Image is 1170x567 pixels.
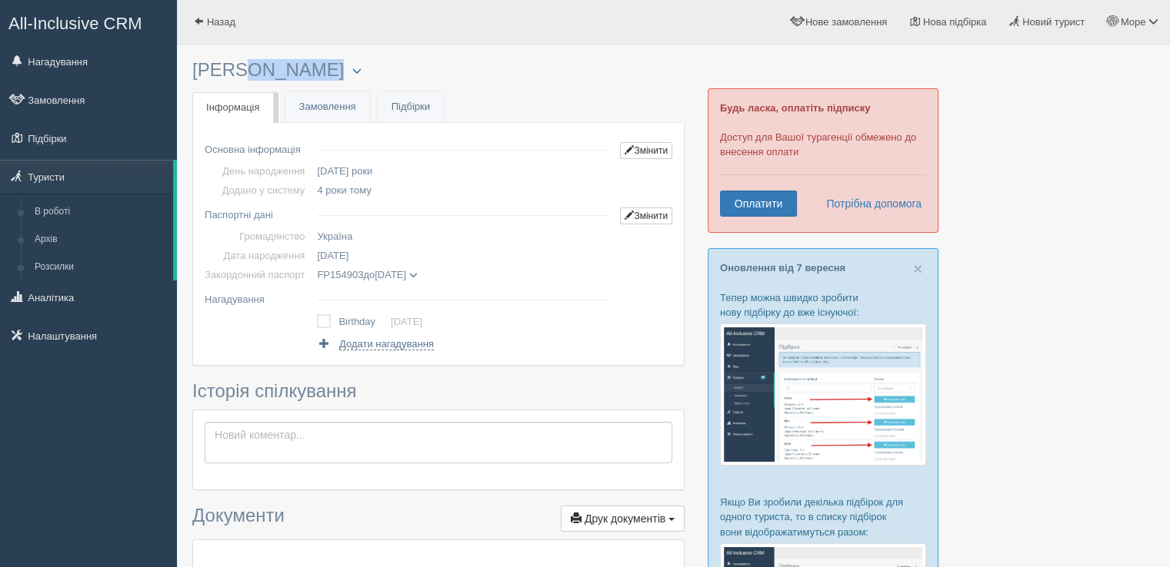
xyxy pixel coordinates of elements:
[317,269,363,280] span: FP154903
[192,92,274,124] a: Інформація
[1022,16,1085,28] span: Новий турист
[1,1,176,43] a: All-Inclusive CRM
[311,161,614,181] td: [DATE] роки
[375,269,406,280] span: [DATE]
[720,191,797,217] a: Оплатити
[311,227,614,246] td: Україна
[205,227,311,246] td: Громадянство
[720,262,845,274] a: Оновлення від 7 вересня
[620,142,672,159] a: Змінити
[192,60,685,81] h3: [PERSON_NAME]
[816,191,922,217] a: Потрібна допомога
[720,102,870,114] b: Будь ласка, оплатіть підписку
[720,495,926,539] p: Якщо Ви зробили декілька підбірок для одного туриста, то в списку підбірок вони відображатимуться...
[317,269,417,280] span: до
[28,198,173,226] a: В роботі
[192,506,685,532] h3: Документи
[913,260,922,277] span: ×
[205,200,311,227] td: Паспортні дані
[205,134,311,161] td: Основна інформація
[8,14,142,33] span: All-Inclusive CRM
[923,16,987,28] span: Нова підбірка
[192,381,685,401] h3: Історія спілкування
[391,316,422,327] a: [DATE]
[720,323,926,466] img: %D0%BF%D1%96%D0%B4%D0%B1%D1%96%D1%80%D0%BA%D0%B0-%D1%82%D1%83%D1%80%D0%B8%D1%81%D1%82%D1%83-%D1%8...
[317,184,371,196] span: 4 роки тому
[338,311,391,333] td: Birthday
[205,181,311,200] td: Додано у систему
[720,290,926,320] p: Тепер можна швидко зробити нову підбірку до вже існуючої:
[205,161,311,181] td: День народження
[1121,16,1146,28] span: Море
[339,338,434,350] span: Додати нагадування
[317,337,433,351] a: Додати нагадування
[317,250,348,261] span: [DATE]
[285,91,370,123] a: Замовлення
[28,226,173,254] a: Архів
[28,254,173,281] a: Розсилки
[561,506,685,532] button: Друк документів
[205,246,311,265] td: Дата народження
[708,88,938,233] div: Доступ для Вашої турагенції обмежено до внесення оплати
[378,91,444,123] a: Підбірки
[620,207,672,224] a: Змінити
[805,16,887,28] span: Нове замовлення
[913,260,922,277] button: Close
[207,16,235,28] span: Назад
[206,101,260,113] span: Інформація
[585,512,665,525] span: Друк документів
[205,284,311,309] td: Нагадування
[205,265,311,284] td: Закордонний паспорт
